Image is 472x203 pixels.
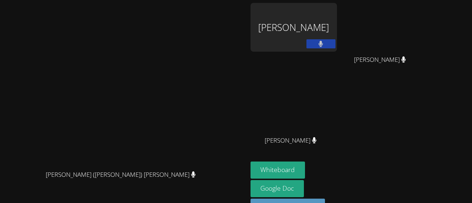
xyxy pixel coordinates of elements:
span: [PERSON_NAME] [265,135,317,146]
button: Whiteboard [251,162,305,179]
div: [PERSON_NAME] [251,3,337,52]
span: [PERSON_NAME] ([PERSON_NAME]) [PERSON_NAME] [46,170,196,180]
span: [PERSON_NAME] [354,55,406,65]
a: Google Doc [251,180,304,197]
